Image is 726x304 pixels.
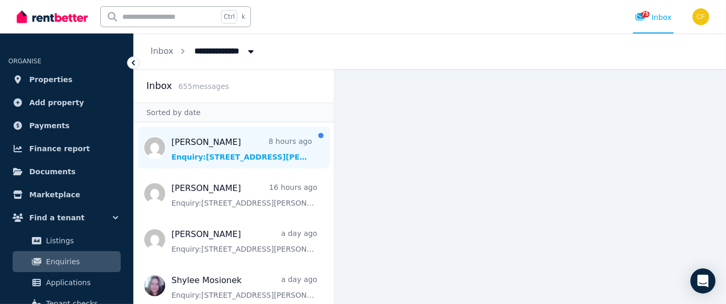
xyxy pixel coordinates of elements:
[29,188,80,201] span: Marketplace
[178,82,229,91] span: 655 message s
[241,13,245,21] span: k
[8,138,125,159] a: Finance report
[8,207,125,228] button: Find a tenant
[17,9,88,25] img: RentBetter
[13,230,121,251] a: Listings
[29,119,70,132] span: Payments
[13,251,121,272] a: Enquiries
[46,234,117,247] span: Listings
[46,276,117,289] span: Applications
[171,274,317,300] a: Shylee Mosioneka day agoEnquiry:[STREET_ADDRESS][PERSON_NAME].
[8,92,125,113] a: Add property
[151,46,174,56] a: Inbox
[693,8,709,25] img: Christos Fassoulidis
[8,161,125,182] a: Documents
[8,184,125,205] a: Marketplace
[171,182,317,208] a: [PERSON_NAME]16 hours agoEnquiry:[STREET_ADDRESS][PERSON_NAME].
[146,78,172,93] h2: Inbox
[29,211,85,224] span: Find a tenant
[13,272,121,293] a: Applications
[8,69,125,90] a: Properties
[8,115,125,136] a: Payments
[29,96,84,109] span: Add property
[171,228,317,254] a: [PERSON_NAME]a day agoEnquiry:[STREET_ADDRESS][PERSON_NAME].
[134,33,273,69] nav: Breadcrumb
[29,142,90,155] span: Finance report
[8,58,41,65] span: ORGANISE
[635,12,672,22] div: Inbox
[690,268,716,294] div: Open Intercom Messenger
[134,103,334,122] div: Sorted by date
[221,10,237,24] span: Ctrl
[46,255,117,268] span: Enquiries
[29,73,73,86] span: Properties
[641,11,650,17] span: 75
[29,165,76,178] span: Documents
[134,122,334,304] nav: Message list
[171,136,312,162] a: [PERSON_NAME]8 hours agoEnquiry:[STREET_ADDRESS][PERSON_NAME].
